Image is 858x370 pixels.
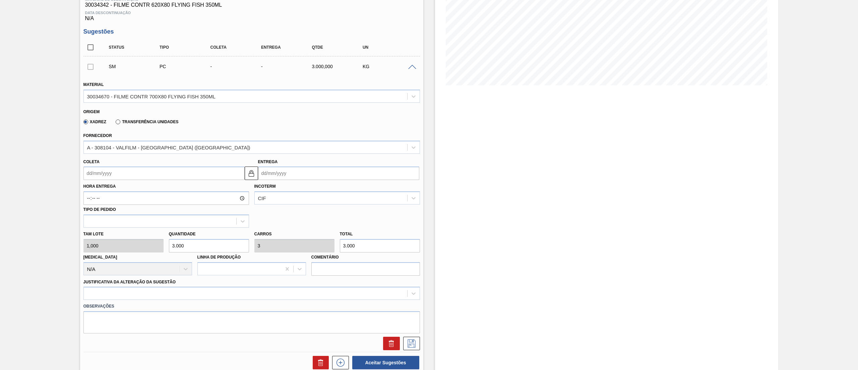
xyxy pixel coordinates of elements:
[352,356,419,369] button: Aceitar Sugestões
[83,182,249,191] label: Hora Entrega
[83,302,420,311] label: Observações
[247,169,255,177] img: locked
[361,45,419,50] div: UN
[310,45,368,50] div: Qtde
[254,232,272,236] label: Carros
[107,45,165,50] div: Status
[83,255,117,260] label: [MEDICAL_DATA]
[158,64,216,69] div: Pedido de Compra
[197,255,241,260] label: Linha de Produção
[361,64,419,69] div: KG
[83,159,100,164] label: Coleta
[258,167,419,180] input: dd/mm/yyyy
[258,195,266,201] div: CIF
[259,64,317,69] div: -
[83,229,164,239] label: Tam lote
[380,337,400,350] div: Excluir Sugestão
[208,45,266,50] div: Coleta
[259,45,317,50] div: Entrega
[340,232,353,236] label: Total
[245,167,258,180] button: locked
[169,232,196,236] label: Quantidade
[83,133,112,138] label: Fornecedor
[85,2,418,8] span: 30034342 - FILME CONTR 620X80 FLYING FISH 350ML
[116,120,178,124] label: Transferência Unidades
[400,337,420,350] div: Salvar Sugestão
[87,93,216,99] div: 30034670 - FILME CONTR 700X80 FLYING FISH 350ML
[311,252,420,262] label: Comentário
[83,120,107,124] label: Xadrez
[83,8,420,21] div: N/A
[158,45,216,50] div: Tipo
[329,356,349,369] div: Nova sugestão
[83,207,116,212] label: Tipo de pedido
[208,64,266,69] div: -
[83,82,104,87] label: Material
[85,11,418,15] span: Data Descontinuação
[83,280,176,284] label: Justificativa da Alteração da Sugestão
[254,184,276,189] label: Incoterm
[310,64,368,69] div: 3.000,000
[83,167,245,180] input: dd/mm/yyyy
[87,144,250,150] div: A - 308104 - VALFILM - [GEOGRAPHIC_DATA] ([GEOGRAPHIC_DATA])
[309,356,329,369] div: Excluir Sugestões
[83,109,100,114] label: Origem
[107,64,165,69] div: Sugestão Manual
[258,159,278,164] label: Entrega
[83,28,420,35] h3: Sugestões
[349,355,420,370] div: Aceitar Sugestões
